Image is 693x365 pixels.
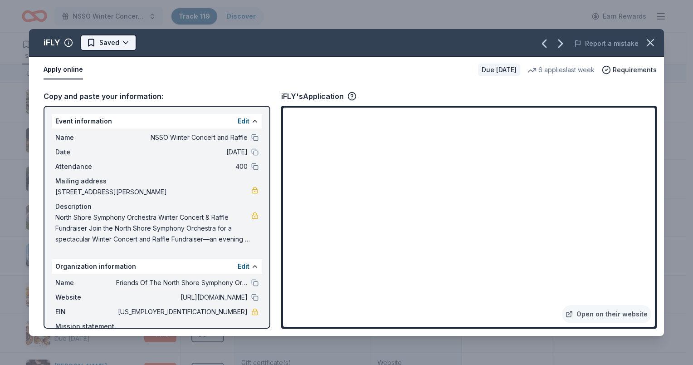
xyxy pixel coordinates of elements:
[55,201,259,212] div: Description
[116,292,248,303] span: [URL][DOMAIN_NAME]
[52,259,262,274] div: Organization information
[562,305,651,323] a: Open on their website
[80,35,137,51] button: Saved
[55,277,116,288] span: Name
[116,147,248,158] span: [DATE]
[55,176,259,187] div: Mailing address
[116,306,248,317] span: [US_EMPLOYER_IDENTIFICATION_NUMBER]
[55,292,116,303] span: Website
[116,161,248,172] span: 400
[44,35,60,50] div: iFLY
[478,64,520,76] div: Due [DATE]
[99,37,119,48] span: Saved
[281,90,356,102] div: iFLY's Application
[116,132,248,143] span: NSSO Winter Concert and Raffle
[613,64,657,75] span: Requirements
[52,114,262,128] div: Event information
[55,321,259,332] div: Mission statement
[527,64,595,75] div: 6 applies last week
[238,116,249,127] button: Edit
[574,38,639,49] button: Report a mistake
[55,306,116,317] span: EIN
[55,212,251,245] span: North Shore Symphony Orchestra Winter Concert & Raffle Fundraiser Join the North Shore Symphony O...
[44,90,270,102] div: Copy and paste your information:
[55,132,116,143] span: Name
[44,60,83,79] button: Apply online
[55,187,251,197] span: [STREET_ADDRESS][PERSON_NAME]
[55,147,116,158] span: Date
[116,277,248,288] span: Friends Of The North Shore Symphony Orchestra
[238,261,249,272] button: Edit
[602,64,657,75] button: Requirements
[55,161,116,172] span: Attendance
